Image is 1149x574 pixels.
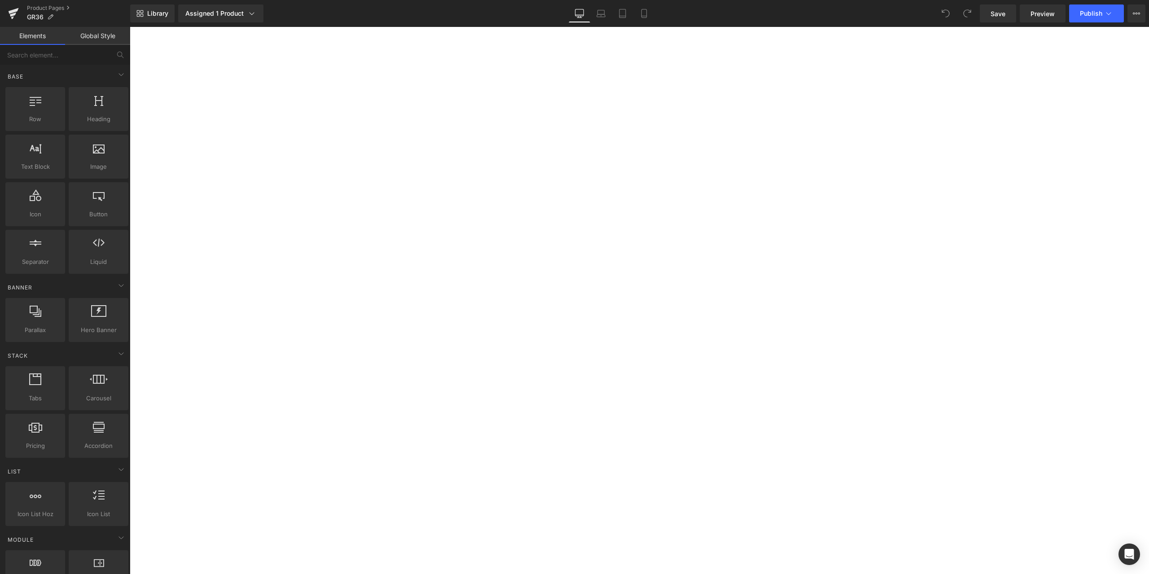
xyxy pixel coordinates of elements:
span: Save [991,9,1005,18]
a: Tablet [612,4,633,22]
span: Tabs [8,394,62,403]
span: Parallax [8,325,62,335]
span: Button [71,210,126,219]
a: New Library [130,4,175,22]
span: Base [7,72,24,81]
a: Laptop [590,4,612,22]
button: Redo [958,4,976,22]
span: Text Block [8,162,62,171]
span: Pricing [8,441,62,451]
span: GR36 [27,13,44,21]
div: Assigned 1 Product [185,9,256,18]
span: Icon [8,210,62,219]
button: More [1127,4,1145,22]
span: Accordion [71,441,126,451]
span: Module [7,535,35,544]
span: Heading [71,114,126,124]
span: Hero Banner [71,325,126,335]
button: Undo [937,4,955,22]
span: Stack [7,351,29,360]
div: Open Intercom Messenger [1118,543,1140,565]
span: Row [8,114,62,124]
span: Icon List [71,509,126,519]
span: Image [71,162,126,171]
a: Product Pages [27,4,130,12]
span: List [7,467,22,476]
a: Mobile [633,4,655,22]
span: Icon List Hoz [8,509,62,519]
a: Global Style [65,27,130,45]
a: Preview [1020,4,1066,22]
span: Separator [8,257,62,267]
span: Banner [7,283,33,292]
span: Preview [1031,9,1055,18]
span: Publish [1080,10,1102,17]
button: Publish [1069,4,1124,22]
a: Desktop [569,4,590,22]
span: Library [147,9,168,18]
span: Carousel [71,394,126,403]
span: Liquid [71,257,126,267]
